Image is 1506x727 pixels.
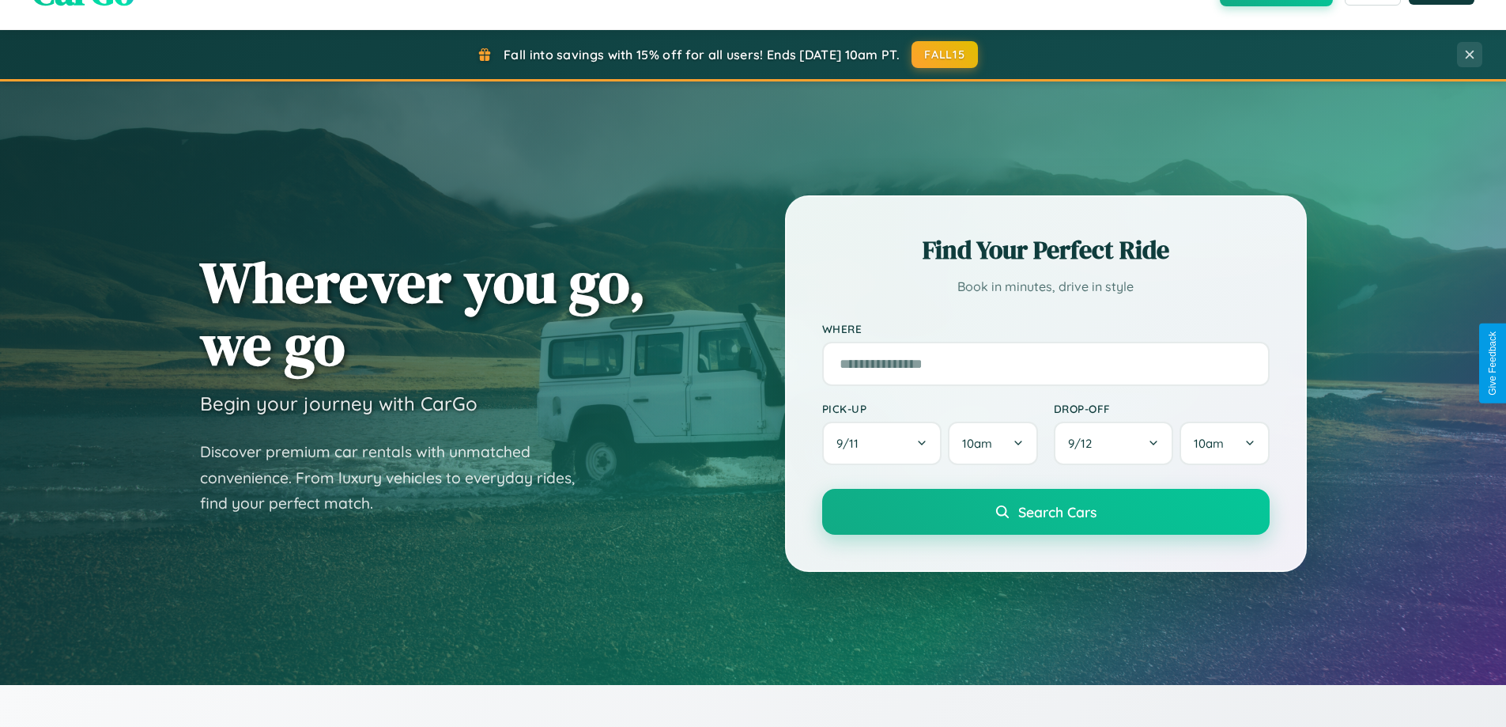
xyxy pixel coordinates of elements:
button: FALL15 [912,41,978,68]
span: 9 / 11 [836,436,866,451]
span: 10am [1194,436,1224,451]
span: Fall into savings with 15% off for all users! Ends [DATE] 10am PT. [504,47,900,62]
button: 10am [1180,422,1269,465]
span: Search Cars [1018,503,1096,521]
div: Give Feedback [1487,331,1498,396]
p: Book in minutes, drive in style [822,275,1270,298]
label: Where [822,322,1270,335]
button: 10am [948,422,1037,465]
h3: Begin your journey with CarGo [200,392,477,415]
button: 9/12 [1054,422,1174,465]
button: Search Cars [822,489,1270,535]
h1: Wherever you go, we go [200,251,646,376]
label: Pick-up [822,402,1038,415]
span: 9 / 12 [1068,436,1100,451]
p: Discover premium car rentals with unmatched convenience. From luxury vehicles to everyday rides, ... [200,439,595,517]
h2: Find Your Perfect Ride [822,233,1270,267]
span: 10am [962,436,992,451]
label: Drop-off [1054,402,1270,415]
button: 9/11 [822,422,942,465]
